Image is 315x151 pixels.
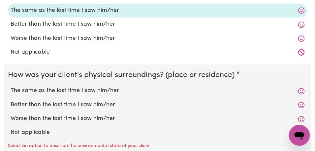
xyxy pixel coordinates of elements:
label: Not applicable [11,128,304,137]
label: Worse than the last time I saw him/her [11,114,304,123]
iframe: Button to launch messaging window [289,125,310,146]
label: Not applicable [11,48,304,57]
label: The same as the last time I saw him/her [11,6,304,15]
label: Worse than the last time I saw him/her [11,34,304,43]
label: Better than the last time I saw him/her [11,20,304,29]
p: Select an option to describe the environmental state of your client [8,142,150,150]
label: Better than the last time I saw him/her [11,101,304,109]
legend: How was your client's physical surroundings? (place or residence) [8,70,237,81]
label: The same as the last time I saw him/her [11,87,304,95]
